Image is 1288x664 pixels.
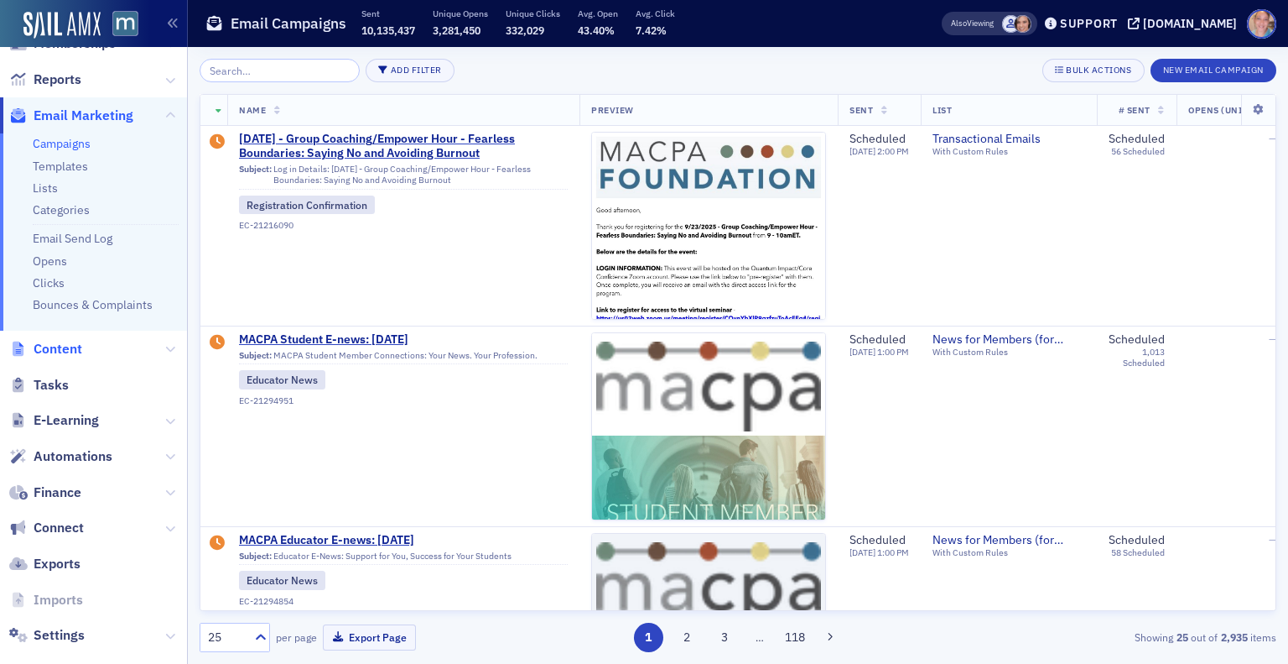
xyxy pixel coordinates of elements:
h1: Email Campaigns [231,13,346,34]
a: Email Marketing [9,107,133,125]
span: [DATE] [849,346,877,358]
a: Exports [9,555,80,573]
a: MACPA Student E-news: [DATE] [239,332,568,348]
div: Registration Confirmation [239,196,375,214]
p: Unique Clicks [506,8,560,19]
span: … [748,630,771,645]
span: Profile [1247,9,1276,39]
span: Subject: [239,164,272,186]
div: With Custom Rules [932,347,1085,358]
span: Transactional Emails [932,132,1085,147]
span: 2:00 PM [877,145,909,157]
a: Automations [9,447,112,466]
a: Content [9,340,82,358]
span: Exports [34,555,80,573]
span: Finance [34,484,81,502]
a: Categories [33,202,90,217]
span: Lauren Standiford [1002,15,1020,33]
span: Preview [591,104,634,116]
div: Scheduled [849,332,909,348]
span: 43.40% [578,24,615,37]
button: 2 [672,623,701,652]
div: 56 Scheduled [1111,146,1165,157]
div: Educator E-News: Support for You, Success for Your Students [239,551,568,566]
span: 3,281,450 [433,24,480,37]
span: # Sent [1119,104,1150,116]
span: 7.42% [636,24,667,37]
input: Search… [200,59,360,82]
strong: 2,935 [1218,630,1250,645]
span: 332,029 [506,24,544,37]
div: 58 Scheduled [1111,547,1165,558]
button: [DOMAIN_NAME] [1128,18,1243,29]
button: Add Filter [366,59,454,82]
div: [DOMAIN_NAME] [1143,16,1237,31]
a: Campaigns [33,136,91,151]
a: Bounces & Complaints [33,297,153,312]
span: Name [239,104,266,116]
div: Scheduled [849,533,909,548]
a: Settings [9,626,85,645]
button: 1 [634,623,663,652]
p: Avg. Open [578,8,618,19]
span: Imports [34,591,83,609]
div: Showing out of items [929,630,1276,645]
div: EC-21294854 [239,596,568,607]
span: News for Members (for members only) [932,533,1085,548]
div: Bulk Actions [1066,65,1131,75]
div: Scheduled [1109,332,1165,348]
span: Email Marketing [34,107,133,125]
span: — [1269,332,1278,347]
div: EC-21216090 [239,220,568,231]
p: Sent [361,8,415,19]
p: Avg. Click [636,8,675,19]
div: Draft [210,134,225,151]
div: MACPA Student Member Connections: Your News. Your Profession. [239,350,568,365]
img: SailAMX [23,12,101,39]
div: With Custom Rules [932,146,1085,157]
img: email-preview-2967.jpeg [592,133,825,647]
span: Opens (Unique) [1188,104,1264,116]
span: 1:00 PM [877,346,909,358]
p: Unique Opens [433,8,488,19]
a: New Email Campaign [1150,61,1276,76]
span: Sent [849,104,873,116]
span: Connect [34,519,84,537]
a: Reports [9,71,81,89]
div: Scheduled [1109,132,1165,147]
span: List [932,104,952,116]
span: Reports [34,71,81,89]
a: E-Learning [9,411,99,430]
span: Subject: [239,551,272,562]
a: Templates [33,159,88,174]
a: News for Members (for members only) [932,332,1085,348]
a: Lists [33,180,58,196]
span: — [1269,532,1278,547]
div: Draft [210,536,225,552]
button: Bulk Actions [1042,59,1144,82]
span: E-Learning [34,411,99,430]
a: Opens [33,254,67,269]
div: With Custom Rules [932,547,1085,558]
button: New Email Campaign [1150,59,1276,82]
div: Also [951,18,967,29]
div: Scheduled [1109,533,1165,548]
div: Scheduled [849,132,909,147]
span: Settings [34,626,85,645]
div: Educator News [239,370,325,389]
button: 3 [710,623,740,652]
a: [DATE] - Group Coaching/Empower Hour - Fearless Boundaries: Saying No and Avoiding Burnout [239,132,568,161]
a: MACPA Educator E-news: [DATE] [239,533,568,548]
span: Automations [34,447,112,466]
img: SailAMX [112,11,138,37]
span: Katie Foo [1014,15,1031,33]
a: Imports [9,591,83,609]
a: Finance [9,484,81,502]
div: Log in Details: [DATE] - Group Coaching/Empower Hour - Fearless Boundaries: Saying No and Avoidin... [239,164,568,190]
div: Educator News [239,571,325,589]
a: Email Send Log [33,231,112,246]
